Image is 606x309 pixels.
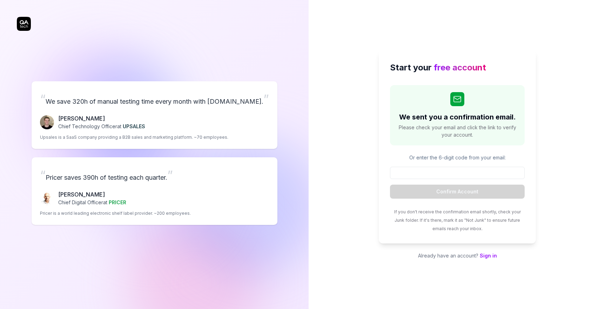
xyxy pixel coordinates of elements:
[390,185,525,199] button: Confirm Account
[394,209,521,231] span: If you don't receive the confirmation email shortly, check your Junk folder. If it's there, mark ...
[58,190,126,199] p: [PERSON_NAME]
[397,124,518,138] span: Please check your email and click the link to verify your account.
[40,115,54,129] img: Fredrik Seidl
[390,61,525,74] h2: Start your
[399,112,516,122] h2: We sent you a confirmation email.
[379,252,536,259] p: Already have an account?
[58,199,126,206] p: Chief Digital Officer at
[32,81,277,149] a: “We save 320h of manual testing time every month with [DOMAIN_NAME].”Fredrik Seidl[PERSON_NAME]Ch...
[40,210,191,217] p: Pricer is a world leading electronic shelf label provider. ~200 employees.
[58,123,145,130] p: Chief Technology Officer at
[32,157,277,225] a: “Pricer saves 390h of testing each quarter.”Chris Chalkitis[PERSON_NAME]Chief Digital Officerat P...
[40,91,46,107] span: “
[167,167,173,183] span: ”
[40,167,46,183] span: “
[40,90,269,109] p: We save 320h of manual testing time every month with [DOMAIN_NAME].
[434,62,486,73] span: free account
[480,253,497,259] a: Sign in
[123,123,145,129] span: UPSALES
[40,191,54,205] img: Chris Chalkitis
[109,199,126,205] span: PRICER
[40,134,228,140] p: Upsales is a SaaS company providing a B2B sales and marketing platform. ~70 employees.
[263,91,269,107] span: ”
[58,114,145,123] p: [PERSON_NAME]
[40,166,269,185] p: Pricer saves 390h of testing each quarter.
[390,154,525,161] p: Or enter the 6-digit code from your email:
